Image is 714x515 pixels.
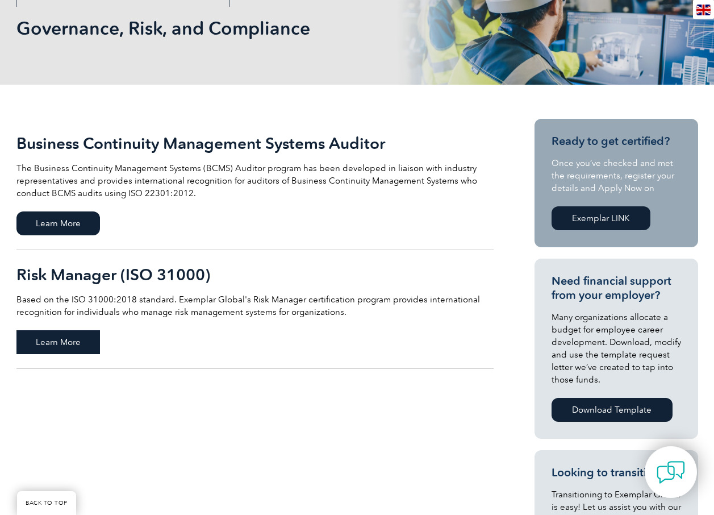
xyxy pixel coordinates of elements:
[16,293,494,318] p: Based on the ISO 31000:2018 standard. Exemplar Global's Risk Manager certification program provid...
[657,458,685,487] img: contact-chat.png
[552,398,673,422] a: Download Template
[16,162,494,200] p: The Business Continuity Management Systems (BCMS) Auditor program has been developed in liaison w...
[552,311,681,386] p: Many organizations allocate a budget for employee career development. Download, modify and use th...
[16,250,494,369] a: Risk Manager (ISO 31000) Based on the ISO 31000:2018 standard. Exemplar Global's Risk Manager cer...
[696,5,711,15] img: en
[16,330,100,354] span: Learn More
[16,134,494,152] h2: Business Continuity Management Systems Auditor
[552,134,681,148] h3: Ready to get certified?
[17,491,76,515] a: BACK TO TOP
[552,466,681,480] h3: Looking to transition?
[16,211,100,235] span: Learn More
[552,206,650,230] a: Exemplar LINK
[552,157,681,194] p: Once you’ve checked and met the requirements, register your details and Apply Now on
[16,17,453,39] h1: Governance, Risk, and Compliance
[16,119,494,250] a: Business Continuity Management Systems Auditor The Business Continuity Management Systems (BCMS) ...
[552,274,681,302] h3: Need financial support from your employer?
[16,265,494,284] h2: Risk Manager (ISO 31000)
